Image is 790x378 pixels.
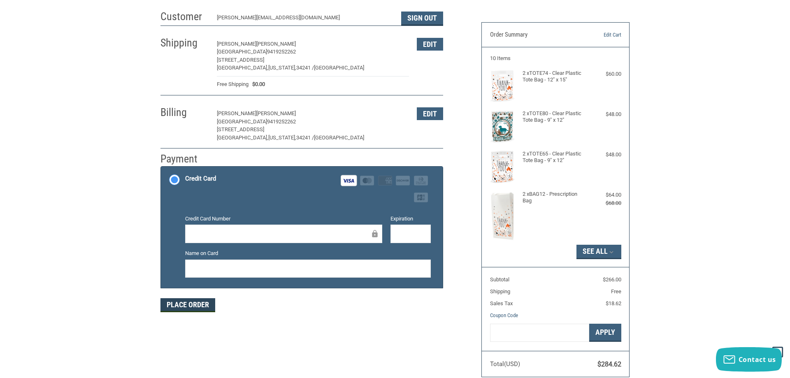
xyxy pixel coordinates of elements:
span: Shipping [490,288,510,295]
h4: 2 x BAG12 - Prescription Bag [523,191,586,204]
h4: 2 x TOTE74 - Clear Plastic Tote Bag - 12" x 15" [523,70,586,83]
button: Sign Out [401,12,443,26]
h2: Billing [160,106,209,119]
span: [PERSON_NAME] [217,41,256,47]
h4: 2 x TOTE80 - Clear Plastic Tote Bag - 9" x 12" [523,110,586,124]
button: Edit [417,107,443,120]
span: $0.00 [249,80,265,88]
a: Edit Cart [579,31,621,39]
h2: Customer [160,10,209,23]
span: $18.62 [606,300,621,306]
span: [GEOGRAPHIC_DATA] [314,135,364,141]
div: $68.00 [588,199,621,207]
span: 9419252262 [267,49,296,55]
span: [US_STATE], [268,65,296,71]
span: [PERSON_NAME] [256,41,296,47]
button: Apply [589,324,621,342]
button: Contact us [716,347,782,372]
span: [GEOGRAPHIC_DATA] [217,118,267,125]
h4: 2 x TOTE65 - Clear Plastic Tote Bag - 9" x 12" [523,151,586,164]
span: Contact us [739,355,776,364]
label: Expiration [390,215,431,223]
div: $60.00 [588,70,621,78]
button: See All [576,245,621,259]
span: [STREET_ADDRESS] [217,57,264,63]
span: [US_STATE], [268,135,296,141]
label: Name on Card [185,249,431,257]
label: Credit Card Number [185,215,383,223]
h2: Shipping [160,36,209,50]
span: [PERSON_NAME] [217,110,256,116]
span: [GEOGRAPHIC_DATA], [217,135,268,141]
h3: Order Summary [490,31,579,39]
span: [PERSON_NAME] [256,110,296,116]
div: $64.00 [588,191,621,199]
span: [STREET_ADDRESS] [217,126,264,132]
input: Gift Certificate or Coupon Code [490,324,589,342]
span: Free Shipping [217,80,249,88]
a: Coupon Code [490,312,518,318]
button: Edit [417,38,443,51]
div: $48.00 [588,151,621,159]
span: 34241 / [296,135,314,141]
div: Credit Card [185,172,216,186]
span: [GEOGRAPHIC_DATA] [217,49,267,55]
span: [GEOGRAPHIC_DATA] [314,65,364,71]
div: $48.00 [588,110,621,118]
div: [PERSON_NAME][EMAIL_ADDRESS][DOMAIN_NAME] [217,14,393,26]
button: Place Order [160,298,215,312]
h2: Payment [160,152,209,166]
span: Free [611,288,621,295]
span: $266.00 [603,276,621,283]
span: Sales Tax [490,300,513,306]
span: $284.62 [597,360,621,368]
h3: 10 Items [490,55,621,62]
span: 9419252262 [267,118,296,125]
span: Subtotal [490,276,509,283]
span: [GEOGRAPHIC_DATA], [217,65,268,71]
span: Total (USD) [490,360,520,368]
span: 34241 / [296,65,314,71]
